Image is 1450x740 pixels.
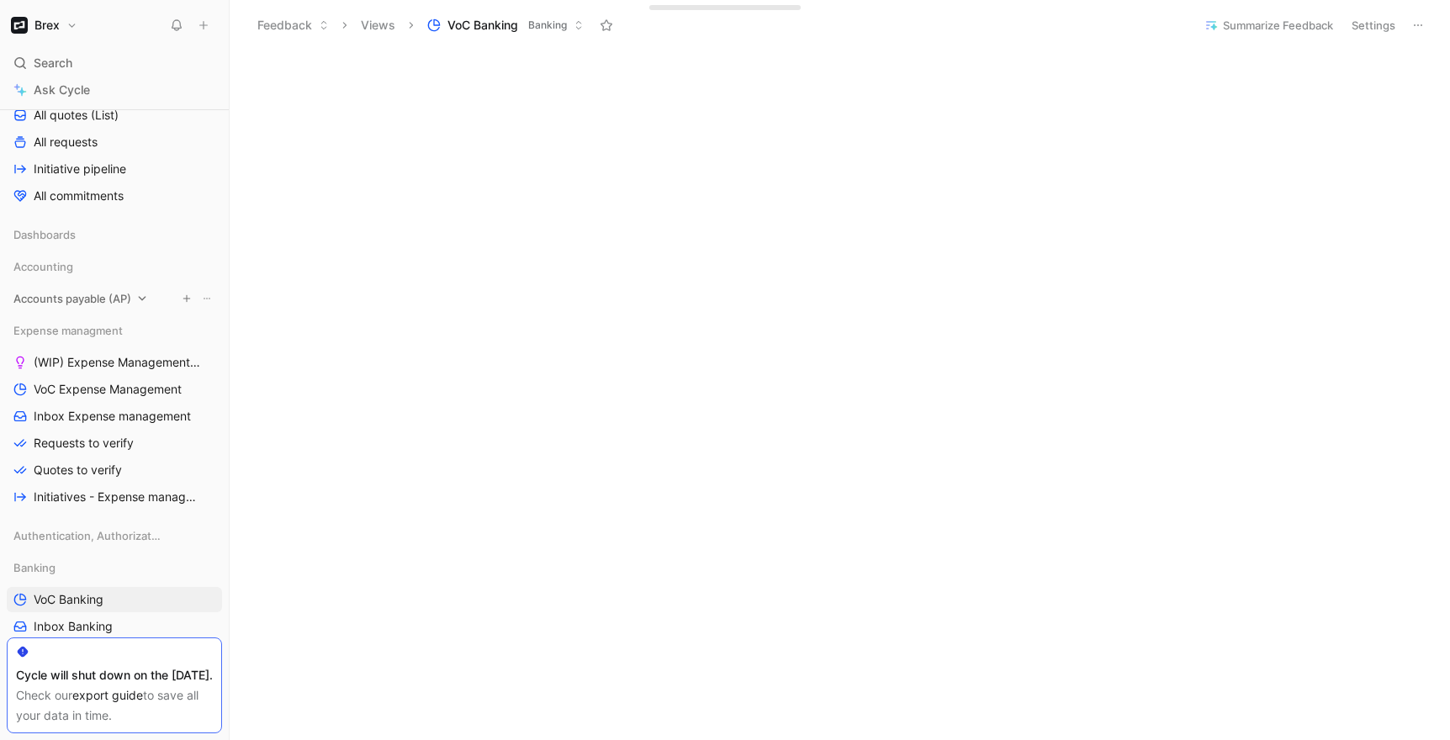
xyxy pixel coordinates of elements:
span: Initiative pipeline [34,161,126,177]
div: Accounting [7,254,222,279]
a: VoC Banking [7,587,222,612]
span: VoC Expense Management [34,381,182,398]
a: Initiatives - Expense management [7,484,222,510]
span: Banking [528,17,567,34]
div: Cycle will shut down on the [DATE]. [16,665,213,685]
a: Inbox Expense management [7,404,222,429]
a: VoC Expense Management [7,377,222,402]
a: All quotes (List) [7,103,222,128]
span: (WIP) Expense Management Problems [34,354,202,371]
div: Accounts payable (AP) [7,286,222,316]
div: Expense managment(WIP) Expense Management ProblemsVoC Expense ManagementInbox Expense managementR... [7,318,222,510]
span: Requests to verify [34,435,134,452]
a: Requests to verify [7,431,222,456]
a: (WIP) Expense Management Problems [7,350,222,375]
span: Quotes to verify [34,462,122,478]
div: Search [7,50,222,76]
span: Expense managment [13,322,123,339]
a: All commitments [7,183,222,209]
div: Dashboards [7,222,222,247]
span: VoC Banking [34,591,103,608]
a: Quotes to verify [7,457,222,483]
a: Inbox Banking [7,614,222,639]
button: Feedback [250,13,336,38]
div: Accounts payable (AP) [7,286,222,311]
div: Accounting [7,254,222,284]
a: All requests [7,129,222,155]
img: Brex [11,17,28,34]
span: Inbox Expense management [34,408,191,425]
span: All commitments [34,188,124,204]
h1: Brex [34,18,60,33]
div: Banking [7,555,222,580]
span: Dashboards [13,226,76,243]
div: Check our to save all your data in time. [16,685,213,726]
a: export guide [72,688,143,702]
div: Authentication, Authorization & Auditing [7,523,222,553]
div: Authentication, Authorization & Auditing [7,523,222,548]
a: Initiative pipeline [7,156,222,182]
div: BankingVoC BankingInbox BankingRequests to verifyQuotes to verifyInitiatives - Banking [7,555,222,720]
div: Expense managment [7,318,222,343]
span: Initiatives - Expense management [34,489,200,505]
button: Settings [1344,13,1403,37]
span: Ask Cycle [34,80,90,100]
button: BrexBrex [7,13,82,37]
span: Accounting [13,258,73,275]
span: All requests [34,134,98,151]
div: Dashboards [7,222,222,252]
span: Inbox Banking [34,618,113,635]
span: Search [34,53,72,73]
button: VoC BankingBanking [420,13,591,38]
a: Ask Cycle [7,77,222,103]
button: Views [353,13,403,38]
span: Accounts payable (AP) [13,290,131,307]
span: Authentication, Authorization & Auditing [13,527,162,544]
span: Banking [13,559,56,576]
button: Summarize Feedback [1197,13,1341,37]
span: VoC Banking [447,17,518,34]
span: All quotes (List) [34,107,119,124]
